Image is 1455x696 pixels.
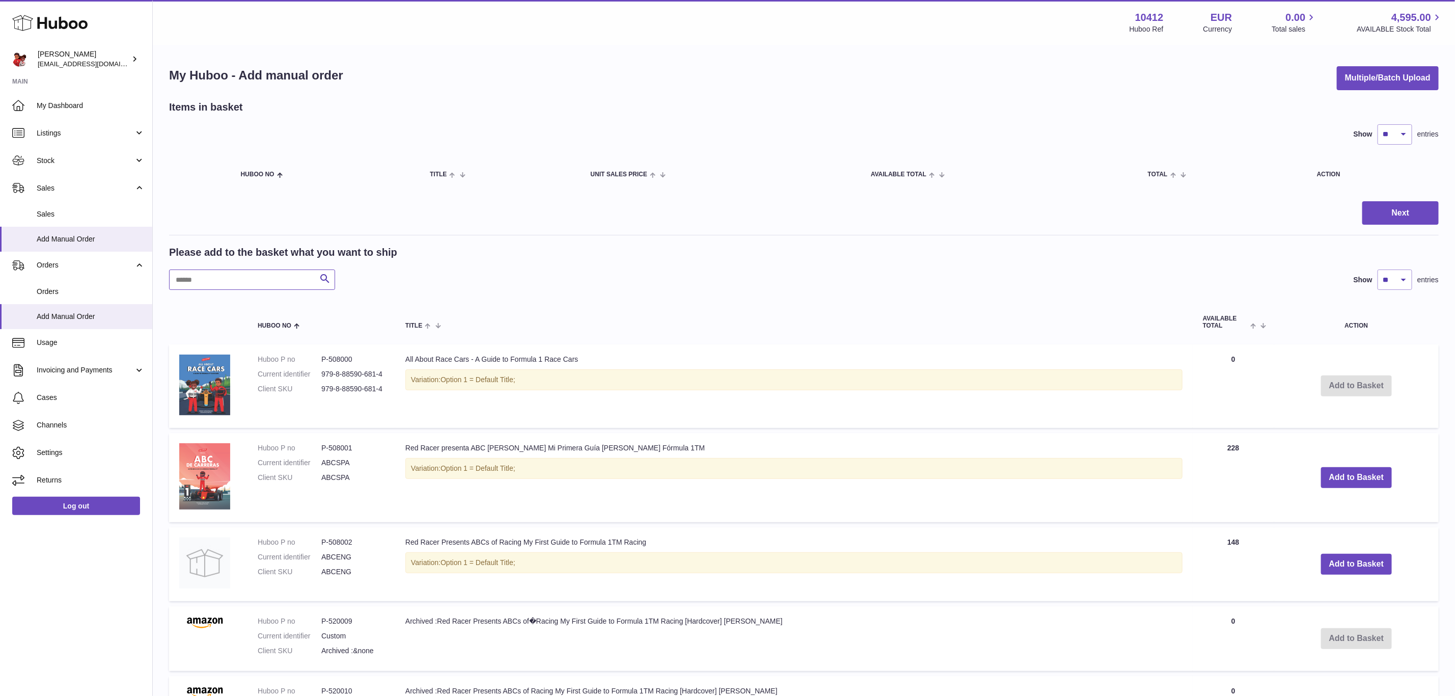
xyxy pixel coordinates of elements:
[405,369,1183,390] div: Variation:
[179,355,230,415] img: All About Race Cars - A Guide to Formula 1 Race Cars
[37,312,145,322] span: Add Manual Order
[441,558,515,567] span: Option 1 = Default Title;
[38,49,129,69] div: [PERSON_NAME]
[321,369,385,379] dd: 979-8-88590-681-4
[1286,11,1306,24] span: 0.00
[179,443,230,510] img: Red Racer presenta ABC de Carreras Mi Primera Guía de Carreras Fórmula 1TM
[1193,344,1274,428] td: 0
[241,171,274,178] span: Huboo no
[258,646,321,656] dt: Client SKU
[258,473,321,483] dt: Client SKU
[395,527,1193,601] td: Red Racer Presents ABCs of Racing My First Guide to Formula 1TM Racing
[1321,554,1392,575] button: Add to Basket
[258,617,321,626] dt: Huboo P no
[38,60,150,68] span: [EMAIL_ADDRESS][DOMAIN_NAME]
[258,552,321,562] dt: Current identifier
[1211,11,1232,24] strong: EUR
[1317,171,1429,178] div: Action
[1274,305,1439,339] th: Action
[37,420,145,430] span: Channels
[1272,11,1317,34] a: 0.00 Total sales
[37,393,145,403] span: Cases
[37,101,145,111] span: My Dashboard
[258,369,321,379] dt: Current identifier
[321,443,385,453] dd: P-508001
[1357,11,1443,34] a: 4,595.00 AVAILABLE Stock Total
[169,100,243,114] h2: Items in basket
[430,171,447,178] span: Title
[169,67,343,84] h1: My Huboo - Add manual order
[321,473,385,483] dd: ABCSPA
[1337,66,1439,90] button: Multiple/Batch Upload
[258,631,321,641] dt: Current identifier
[321,458,385,468] dd: ABCSPA
[441,464,515,472] span: Option 1 = Default Title;
[37,475,145,485] span: Returns
[395,606,1193,671] td: Archived :Red Racer Presents ABCs of�Racing My First Guide to Formula 1TM Racing [Hardcover] [PER...
[591,171,647,178] span: Unit Sales Price
[441,376,515,384] span: Option 1 = Default Title;
[405,458,1183,479] div: Variation:
[37,260,134,270] span: Orders
[1135,11,1164,24] strong: 10412
[258,538,321,547] dt: Huboo P no
[258,458,321,468] dt: Current identifier
[37,128,134,138] span: Listings
[1354,129,1372,139] label: Show
[321,617,385,626] dd: P-520009
[395,433,1193,522] td: Red Racer presenta ABC [PERSON_NAME] Mi Primera Guía [PERSON_NAME] Fórmula 1TM
[37,156,134,166] span: Stock
[321,538,385,547] dd: P-508002
[1354,275,1372,285] label: Show
[258,443,321,453] dt: Huboo P no
[395,344,1193,428] td: All About Race Cars - A Guide to Formula 1 Race Cars
[258,355,321,364] dt: Huboo P no
[258,323,291,329] span: Huboo no
[321,631,385,641] dd: Custom
[321,552,385,562] dd: ABCENG
[37,234,145,244] span: Add Manual Order
[258,686,321,696] dt: Huboo P no
[1130,24,1164,34] div: Huboo Ref
[1417,129,1439,139] span: entries
[37,338,145,347] span: Usage
[37,365,134,375] span: Invoicing and Payments
[1357,24,1443,34] span: AVAILABLE Stock Total
[258,384,321,394] dt: Client SKU
[1272,24,1317,34] span: Total sales
[1193,527,1274,601] td: 148
[871,171,926,178] span: AVAILABLE Total
[37,287,145,297] span: Orders
[37,448,145,458] span: Settings
[1193,433,1274,522] td: 228
[1362,201,1439,225] button: Next
[321,567,385,577] dd: ABCENG
[258,567,321,577] dt: Client SKU
[1203,24,1232,34] div: Currency
[405,323,422,329] span: Title
[1391,11,1431,24] span: 4,595.00
[37,183,134,193] span: Sales
[169,246,397,259] h2: Please add to the basket what you want to ship
[1193,606,1274,671] td: 0
[1321,467,1392,488] button: Add to Basket
[12,51,28,67] img: internalAdmin-10412@internal.huboo.com
[321,646,385,656] dd: Archived :&none
[37,209,145,219] span: Sales
[1203,315,1248,329] span: AVAILABLE Total
[405,552,1183,573] div: Variation:
[1148,171,1168,178] span: Total
[1417,275,1439,285] span: entries
[179,617,230,629] img: Archived :Red Racer Presents ABCs of�Racing My First Guide to Formula 1TM Racing [Hardcover] Andy...
[12,497,140,515] a: Log out
[321,355,385,364] dd: P-508000
[321,384,385,394] dd: 979-8-88590-681-4
[321,686,385,696] dd: P-520010
[179,538,230,588] img: Red Racer Presents ABCs of Racing My First Guide to Formula 1TM Racing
